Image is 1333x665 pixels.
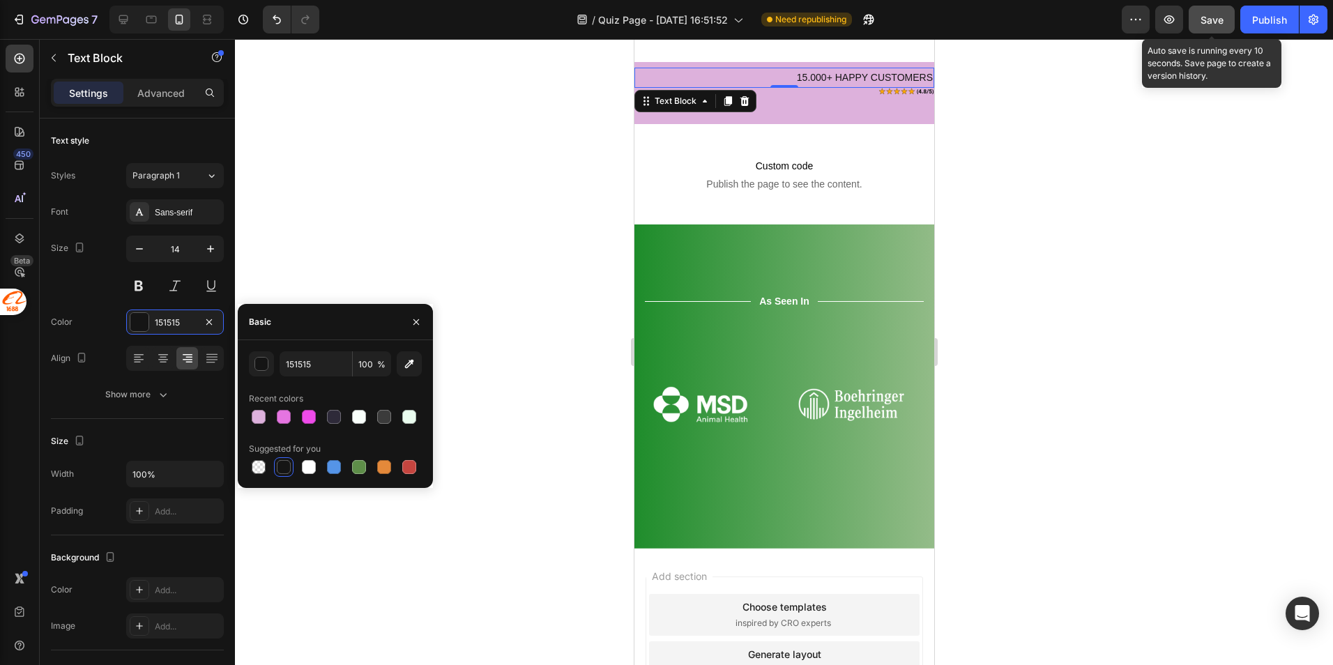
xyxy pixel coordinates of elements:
[155,316,195,329] div: 151515
[105,388,170,402] div: Show more
[155,620,220,633] div: Add...
[10,255,33,266] div: Beta
[51,169,75,182] div: Styles
[137,86,185,100] p: Advanced
[51,432,88,451] div: Size
[155,206,220,219] div: Sans-serif
[68,49,186,66] p: Text Block
[51,583,73,596] div: Color
[91,11,98,28] p: 7
[592,13,595,27] span: /
[126,163,224,188] button: Paragraph 1
[1189,6,1235,33] button: Save
[51,239,88,258] div: Size
[51,620,75,632] div: Image
[1252,13,1287,27] div: Publish
[634,39,934,665] iframe: Design area
[1201,14,1224,26] span: Save
[263,6,319,33] div: Undo/Redo
[101,578,197,590] span: inspired by CRO experts
[6,6,104,33] button: 7
[155,505,220,518] div: Add...
[51,206,68,218] div: Font
[114,608,187,622] div: Generate layout
[289,300,418,430] img: gempages_583497172360626904-190ec69c-5883-40d1-afc3-e507f560f067.png
[280,351,352,376] input: Eg: FFFFFF
[155,584,220,597] div: Add...
[12,530,78,544] span: Add section
[1286,597,1319,630] div: Open Intercom Messenger
[51,382,224,407] button: Show more
[13,148,33,160] div: 450
[249,316,271,328] div: Basic
[249,443,321,455] div: Suggested for you
[69,86,108,100] p: Settings
[51,316,73,328] div: Color
[112,625,186,638] span: from URL or image
[51,505,83,517] div: Padding
[51,349,90,368] div: Align
[598,13,728,27] span: Quiz Page - [DATE] 16:51:52
[127,461,223,487] input: Auto
[1240,6,1299,33] button: Publish
[132,169,180,182] span: Paragraph 1
[249,392,303,405] div: Recent colors
[51,549,119,567] div: Background
[775,13,846,26] span: Need republishing
[377,358,386,371] span: %
[51,135,89,147] div: Text style
[108,560,192,575] div: Choose templates
[51,468,74,480] div: Width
